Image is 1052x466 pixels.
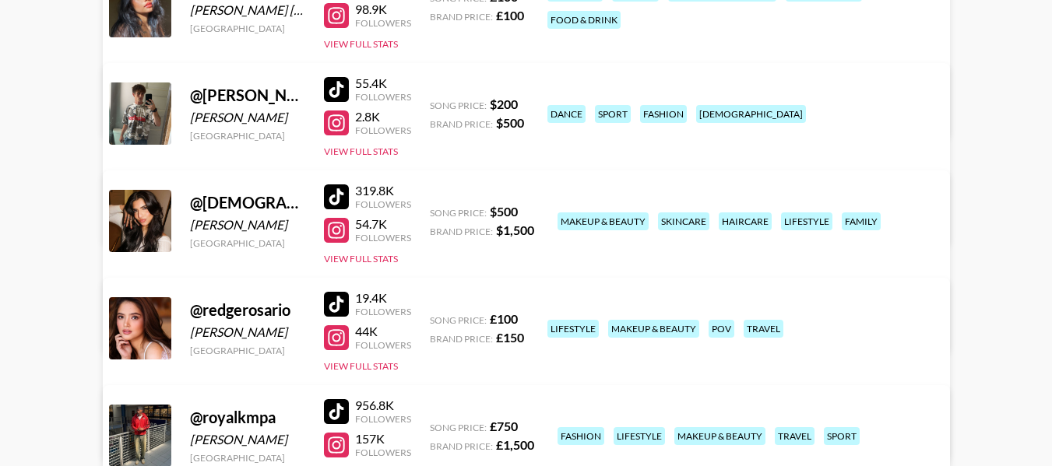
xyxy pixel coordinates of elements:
button: View Full Stats [324,253,398,265]
div: 319.8K [355,183,411,198]
div: 2.8K [355,109,411,124]
div: 157K [355,431,411,447]
div: makeup & beauty [674,427,765,445]
span: Song Price: [430,422,487,433]
div: 44K [355,324,411,339]
div: dance [547,105,586,123]
span: Song Price: [430,314,487,326]
strong: £ 100 [490,311,518,326]
strong: £ 750 [490,419,518,433]
div: fashion [640,105,687,123]
div: Followers [355,413,411,425]
div: sport [595,105,631,123]
button: View Full Stats [324,360,398,372]
span: Brand Price: [430,333,493,345]
div: lifestyle [614,427,665,445]
div: @ royalkmpa [190,408,305,427]
div: pov [709,320,734,338]
div: lifestyle [547,320,599,338]
div: [GEOGRAPHIC_DATA] [190,345,305,356]
div: @ [DEMOGRAPHIC_DATA] [190,193,305,212]
div: [GEOGRAPHIC_DATA] [190,237,305,249]
button: View Full Stats [324,145,398,157]
div: family [842,212,881,230]
div: skincare [658,212,709,230]
button: View Full Stats [324,38,398,50]
div: 19.4K [355,290,411,306]
div: [PERSON_NAME] [PERSON_NAME] [190,2,305,18]
strong: $ 1,500 [496,222,534,237]
strong: £ 150 [496,330,524,345]
div: [PERSON_NAME] [190,324,305,340]
div: makeup & beauty [608,320,699,338]
div: fashion [558,427,604,445]
div: haircare [719,212,772,230]
div: 98.9K [355,2,411,17]
div: sport [824,427,860,445]
div: makeup & beauty [558,212,649,230]
strong: $ 500 [490,204,518,219]
strong: $ 500 [496,115,524,130]
span: Brand Price: [430,226,493,237]
div: Followers [355,91,411,103]
div: [GEOGRAPHIC_DATA] [190,452,305,464]
span: Brand Price: [430,118,493,130]
div: Followers [355,232,411,244]
div: Followers [355,306,411,317]
div: @ [PERSON_NAME].[PERSON_NAME].161 [190,86,305,105]
div: 956.8K [355,398,411,413]
div: Followers [355,124,411,136]
div: [DEMOGRAPHIC_DATA] [696,105,806,123]
div: [PERSON_NAME] [190,432,305,447]
div: 54.7K [355,216,411,232]
span: Brand Price: [430,440,493,452]
div: travel [744,320,783,338]
div: Followers [355,339,411,351]
div: [GEOGRAPHIC_DATA] [190,130,305,142]
div: [GEOGRAPHIC_DATA] [190,23,305,34]
div: travel [775,427,815,445]
div: Followers [355,447,411,458]
span: Brand Price: [430,11,493,23]
div: lifestyle [781,212,832,230]
div: 55.4K [355,75,411,91]
div: food & drink [547,11,621,29]
div: Followers [355,198,411,210]
div: @ redgerosario [190,300,305,320]
span: Song Price: [430,207,487,219]
strong: £ 100 [496,8,524,23]
strong: $ 200 [490,96,518,111]
strong: £ 1,500 [496,437,534,452]
div: Followers [355,17,411,29]
div: [PERSON_NAME] [190,217,305,233]
div: [PERSON_NAME] [190,110,305,125]
span: Song Price: [430,100,487,111]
